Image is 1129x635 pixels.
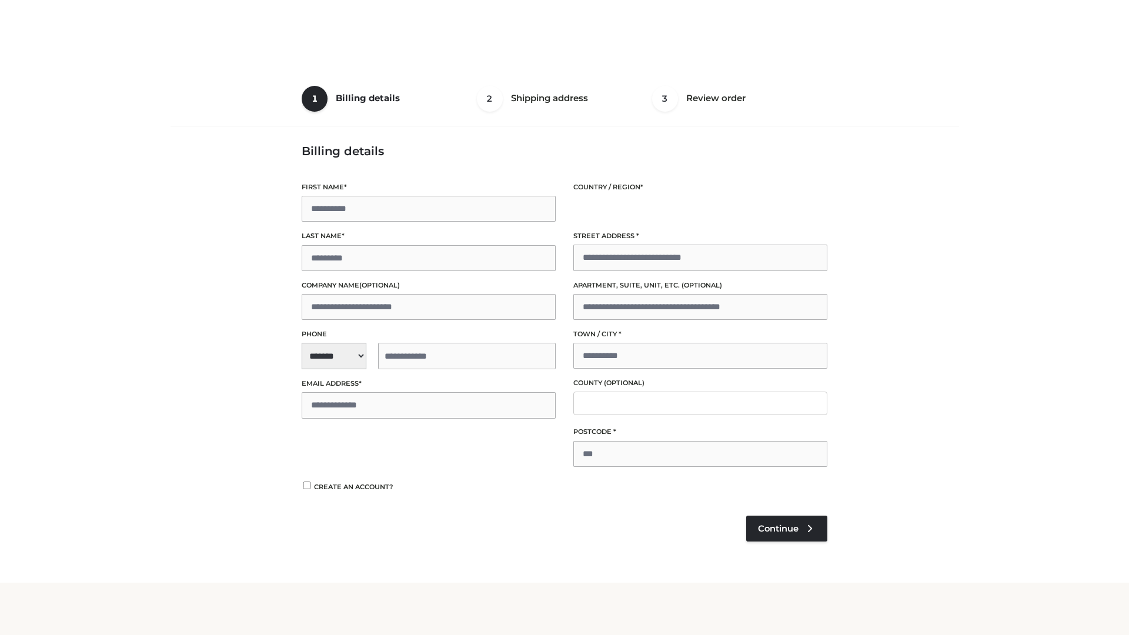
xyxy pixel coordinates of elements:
[302,144,827,158] h3: Billing details
[758,523,799,534] span: Continue
[682,281,722,289] span: (optional)
[302,482,312,489] input: Create an account?
[302,182,556,193] label: First name
[302,329,556,340] label: Phone
[302,230,556,242] label: Last name
[359,281,400,289] span: (optional)
[573,280,827,291] label: Apartment, suite, unit, etc.
[604,379,644,387] span: (optional)
[573,426,827,437] label: Postcode
[302,280,556,291] label: Company name
[746,516,827,542] a: Continue
[302,378,556,389] label: Email address
[573,329,827,340] label: Town / City
[573,377,827,389] label: County
[573,182,827,193] label: Country / Region
[573,230,827,242] label: Street address
[314,483,393,491] span: Create an account?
